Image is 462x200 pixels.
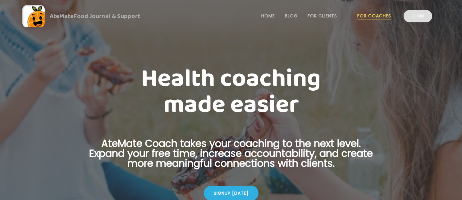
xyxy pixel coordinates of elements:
h1: Health coaching made easier [80,66,383,118]
a: AteMateFood Journal & Support [22,5,440,27]
span: Food Journal & Support [74,11,140,21]
p: AteMate Coach takes your coaching to the next level. Expand your free time, increase accountabili... [80,139,383,176]
a: Home [261,13,275,18]
a: For Coaches [357,13,391,18]
div: AteMate [45,11,140,21]
a: For Clients [308,13,337,18]
a: Login [404,10,432,22]
a: Blog [285,13,298,18]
